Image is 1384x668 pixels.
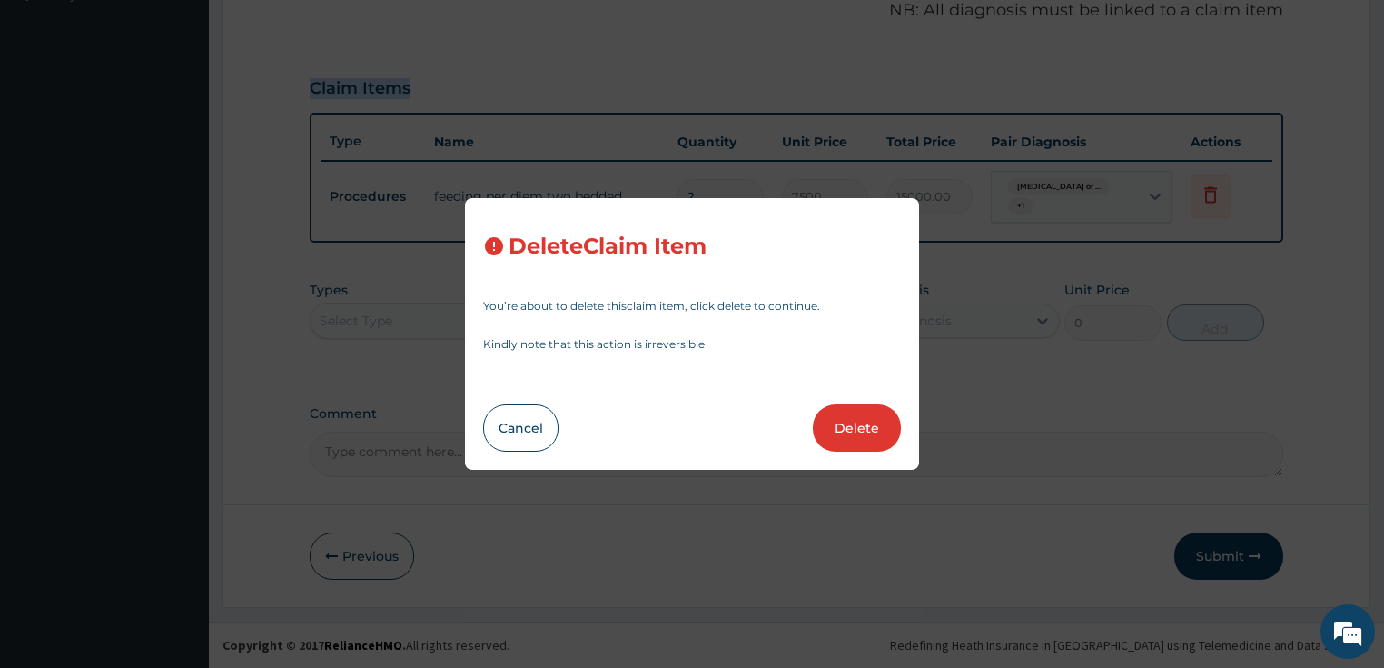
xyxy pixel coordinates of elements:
[105,212,251,395] span: We're online!
[483,339,901,350] p: Kindly note that this action is irreversible
[509,234,707,259] h3: Delete Claim Item
[483,301,901,312] p: You’re about to delete this claim item , click delete to continue.
[34,91,74,136] img: d_794563401_company_1708531726252_794563401
[94,102,305,125] div: Chat with us now
[9,462,346,525] textarea: Type your message and hit 'Enter'
[483,404,559,452] button: Cancel
[813,404,901,452] button: Delete
[298,9,341,53] div: Minimize live chat window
